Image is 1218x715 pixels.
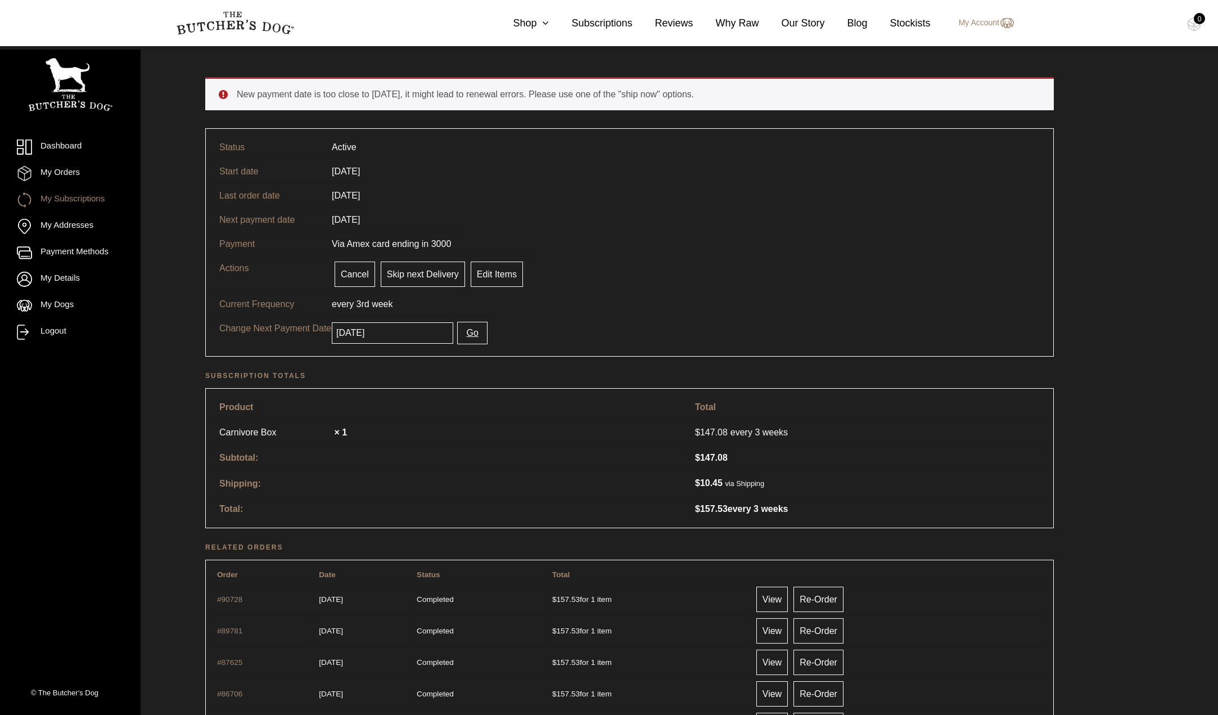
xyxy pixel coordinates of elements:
a: My Details [17,272,124,287]
a: Carnivore Box [219,426,332,439]
td: Actions [213,256,325,292]
a: Why Raw [693,16,759,31]
a: Subscriptions [549,16,632,31]
span: 157.53 [552,627,580,635]
td: every 3 weeks [688,497,1046,521]
span: Status [417,570,440,579]
td: Active [325,136,363,159]
img: TBD_Portrait_Logo_White.png [28,58,112,111]
time: 1749708309 [319,658,343,667]
a: Stockists [868,16,931,31]
span: Total [552,570,570,579]
span: Order [217,570,238,579]
span: $ [552,690,557,698]
a: Re-Order [793,681,843,707]
th: Subtotal: [213,446,687,470]
a: My Dogs [17,298,124,313]
time: 1753337133 [319,627,343,635]
a: View [756,681,788,707]
a: Cancel [335,262,375,287]
a: View order number 90728 [217,595,242,604]
a: Reviews [632,16,693,31]
th: Total: [213,497,687,521]
td: Completed [412,584,547,614]
div: 0 [1194,13,1205,24]
img: TBD_Cart-Empty.png [1187,17,1201,32]
span: $ [552,595,557,604]
a: Shop [490,16,549,31]
a: Skip next Delivery [381,262,465,287]
td: Last order date [213,183,325,208]
span: 157.53 [552,595,580,604]
a: Dashboard [17,140,124,155]
span: 157.53 [695,504,728,514]
span: 157.53 [552,658,580,667]
span: 147.08 [695,426,730,439]
a: My Subscriptions [17,192,124,208]
small: via Shipping [725,479,764,488]
a: View [756,587,788,612]
a: View [756,618,788,644]
span: $ [695,453,700,462]
a: View order number 86706 [217,690,242,698]
span: every 3rd [332,299,369,309]
td: Next payment date [213,208,325,232]
span: $ [695,478,700,488]
a: Payment Methods [17,245,124,260]
td: Status [213,136,325,159]
td: for 1 item [548,615,748,646]
td: Completed [412,678,547,709]
strong: × 1 [334,428,347,437]
p: Change Next Payment Date [219,322,332,335]
span: week [372,299,393,309]
span: 10.45 [695,478,723,488]
p: Current Frequency [219,298,332,311]
span: Date [319,570,335,579]
a: Our Story [759,16,825,31]
a: My Orders [17,166,124,181]
th: Total [688,395,1046,419]
th: Product [213,395,687,419]
li: New payment date is too close to [DATE], it might lead to renewal errors. Please use one of the "... [237,88,1036,101]
a: Logout [17,325,124,340]
td: Completed [412,615,547,646]
span: 157.53 [552,690,580,698]
td: for 1 item [548,584,748,614]
span: $ [552,658,557,667]
span: $ [695,504,700,514]
a: View order number 89781 [217,627,242,635]
a: Re-Order [793,587,843,612]
th: Shipping: [213,471,687,496]
td: for 1 item [548,678,748,709]
td: [DATE] [325,159,367,183]
span: 147.08 [695,453,728,462]
time: 1748066654 [319,690,343,698]
td: Start date [213,159,325,183]
a: Edit Items [471,262,523,287]
time: 1755065171 [319,595,343,604]
span: Via Amex card ending in 3000 [332,239,451,249]
h2: Related orders [205,542,1054,553]
button: Go [457,322,487,344]
h2: Subscription totals [205,370,1054,381]
td: Payment [213,232,325,256]
td: [DATE] [325,183,367,208]
span: $ [695,428,700,437]
a: View [756,650,788,675]
a: Blog [825,16,868,31]
td: [DATE] [325,208,367,232]
a: Re-Order [793,650,843,675]
a: My Account [948,16,1014,30]
a: My Addresses [17,219,124,234]
td: every 3 weeks [688,420,1046,444]
a: Re-Order [793,618,843,644]
td: for 1 item [548,647,748,677]
td: Completed [412,647,547,677]
a: View order number 87625 [217,658,242,667]
span: $ [552,627,557,635]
